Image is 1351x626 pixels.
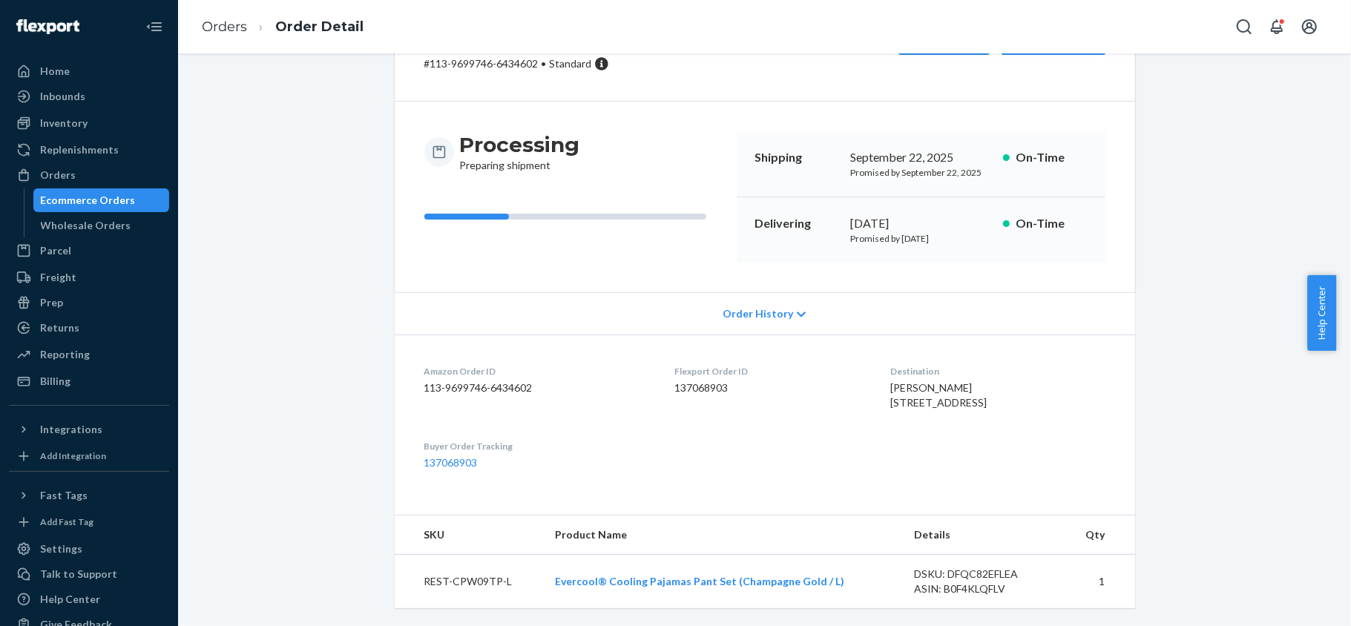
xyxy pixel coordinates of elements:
div: Inbounds [40,89,85,104]
button: Fast Tags [9,484,169,507]
span: Standard [550,57,592,70]
p: Promised by September 22, 2025 [851,166,991,179]
a: Orders [202,19,247,35]
div: Prep [40,295,63,310]
a: Add Integration [9,447,169,465]
th: Qty [1065,515,1134,555]
a: Inventory [9,111,169,135]
div: Freight [40,270,76,285]
div: DSKU: DFQC82EFLEA [914,567,1053,581]
div: Inventory [40,116,88,131]
a: Evercool® Cooling Pajamas Pant Set (Champagne Gold / L) [555,575,844,587]
a: Reporting [9,343,169,366]
span: • [542,57,547,70]
td: 1 [1065,555,1134,609]
p: Delivering [755,215,839,232]
p: On-Time [1016,215,1088,232]
p: # 113-9699746-6434602 [424,56,609,71]
button: Help Center [1307,275,1336,351]
th: Product Name [543,515,902,555]
th: SKU [395,515,544,555]
img: Flexport logo [16,19,79,34]
div: ASIN: B0F4KLQFLV [914,581,1053,596]
a: Orders [9,163,169,187]
a: Billing [9,369,169,393]
div: Settings [40,541,82,556]
a: Order Detail [275,19,364,35]
th: Details [902,515,1065,555]
div: Parcel [40,243,71,258]
div: Help Center [40,592,100,607]
dt: Destination [890,365,1105,378]
dd: 113-9699746-6434602 [424,380,651,395]
dt: Buyer Order Tracking [424,440,651,452]
a: Wholesale Orders [33,214,170,237]
button: Integrations [9,418,169,441]
dt: Amazon Order ID [424,365,651,378]
button: Open notifications [1262,12,1292,42]
div: Preparing shipment [460,131,580,173]
div: Add Integration [40,449,106,462]
a: Returns [9,316,169,340]
div: Returns [40,320,79,335]
div: Orders [40,168,76,182]
h3: Processing [460,131,580,158]
div: Talk to Support [40,567,117,581]
ol: breadcrumbs [190,5,375,49]
div: Billing [40,374,70,389]
dt: Flexport Order ID [674,365,867,378]
button: Open account menu [1295,12,1324,42]
span: Order History [723,306,793,321]
a: Add Fast Tag [9,513,169,531]
p: Promised by [DATE] [851,232,991,245]
div: Wholesale Orders [41,218,131,233]
button: Close Navigation [139,12,169,42]
div: Reporting [40,347,90,362]
p: Shipping [755,149,839,166]
a: Freight [9,266,169,289]
div: Home [40,64,70,79]
a: Settings [9,537,169,561]
div: Integrations [40,422,102,437]
button: Open Search Box [1229,12,1259,42]
div: Fast Tags [40,488,88,503]
a: 137068903 [424,456,478,469]
div: September 22, 2025 [851,149,991,166]
a: Replenishments [9,138,169,162]
a: Help Center [9,587,169,611]
div: Ecommerce Orders [41,193,136,208]
a: Inbounds [9,85,169,108]
p: On-Time [1016,149,1088,166]
div: [DATE] [851,215,991,232]
a: Parcel [9,239,169,263]
td: REST-CPW09TP-L [395,555,544,609]
div: Replenishments [40,142,119,157]
div: Add Fast Tag [40,515,93,528]
a: Home [9,59,169,83]
span: [PERSON_NAME] [STREET_ADDRESS] [890,381,987,409]
a: Prep [9,291,169,314]
a: Ecommerce Orders [33,188,170,212]
a: Talk to Support [9,562,169,586]
dd: 137068903 [674,380,867,395]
